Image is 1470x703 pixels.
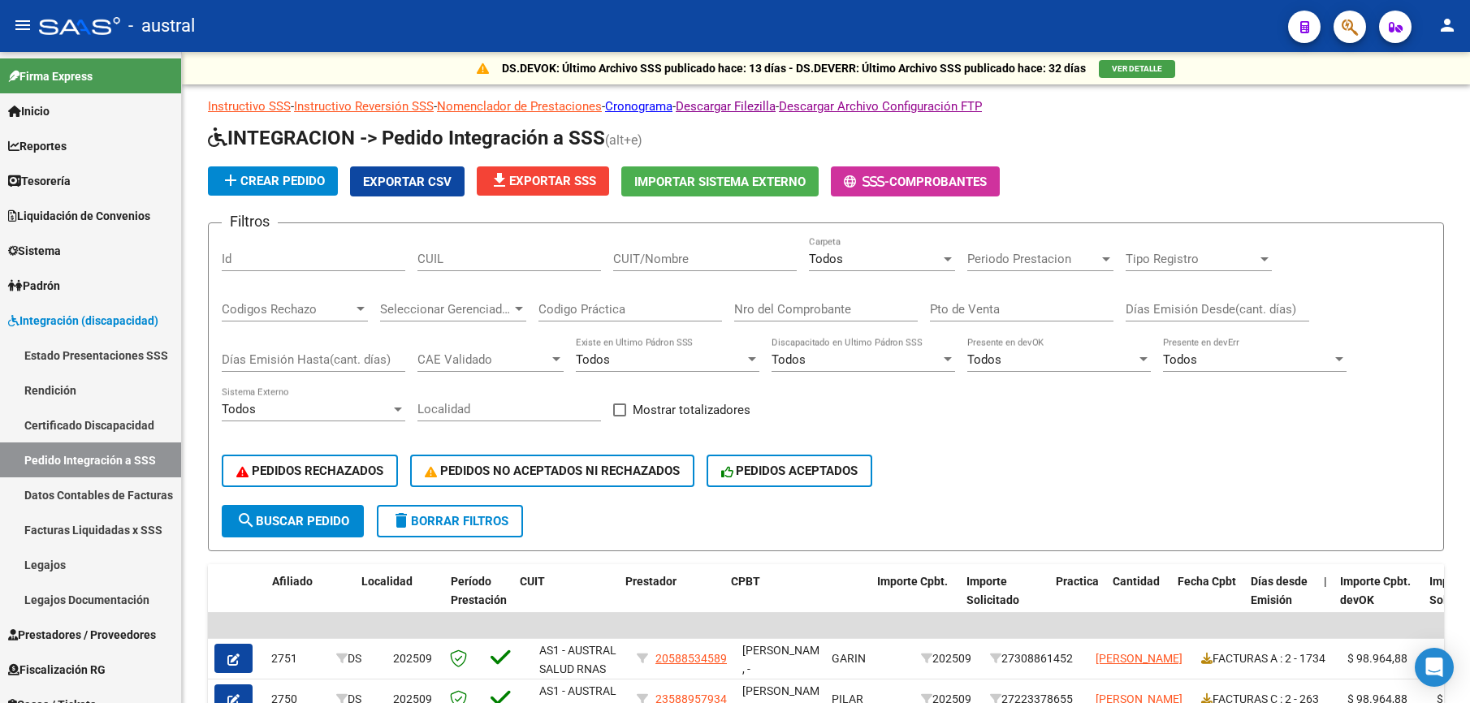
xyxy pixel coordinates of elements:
[1163,352,1197,367] span: Todos
[271,649,323,668] div: 2751
[1099,60,1175,78] button: VER DETALLE
[490,174,596,188] span: Exportar SSS
[502,59,1086,77] p: DS.DEVOK: Último Archivo SSS publicado hace: 13 días - DS.DEVERR: Último Archivo SSS publicado ha...
[236,514,349,528] span: Buscar Pedido
[8,661,106,679] span: Fiscalización RG
[350,166,465,196] button: Exportar CSV
[772,352,806,367] span: Todos
[1126,252,1257,266] span: Tipo Registro
[221,174,325,188] span: Crear Pedido
[8,207,150,225] span: Liquidación de Convenios
[1334,564,1423,636] datatable-header-cell: Importe Cpbt. devOK
[621,166,819,196] button: Importar Sistema Externo
[380,302,512,317] span: Seleccionar Gerenciador
[1112,64,1162,73] span: VER DETALLE
[1251,575,1308,606] span: Días desde Emisión
[967,252,1099,266] span: Periodo Prestacion
[477,166,609,196] button: Exportar SSS
[576,352,610,367] span: Todos
[8,277,60,295] span: Padrón
[490,170,509,190] mat-icon: file_download
[990,649,1083,668] div: 27308861452
[8,102,50,120] span: Inicio
[634,175,806,189] span: Importar Sistema Externo
[221,170,240,190] mat-icon: add
[294,99,434,114] a: Instructivo Reversión SSS
[451,575,507,606] span: Período Prestación
[222,402,256,416] span: Todos
[363,175,452,189] span: Exportar CSV
[1317,564,1334,636] datatable-header-cell: |
[520,575,545,588] span: CUIT
[8,67,93,85] span: Firma Express
[236,464,383,478] span: PEDIDOS RECHAZADOS
[444,564,513,636] datatable-header-cell: Período Prestación
[633,400,750,420] span: Mostrar totalizadores
[355,564,444,636] datatable-header-cell: Localidad
[655,652,727,665] span: 20588534589
[742,644,829,675] span: [PERSON_NAME] , -
[1106,564,1171,636] datatable-header-cell: Cantidad
[721,464,858,478] span: PEDIDOS ACEPTADOS
[272,575,313,588] span: Afiliado
[1244,564,1317,636] datatable-header-cell: Días desde Emisión
[222,210,278,233] h3: Filtros
[960,564,1049,636] datatable-header-cell: Importe Solicitado
[1049,564,1106,636] datatable-header-cell: Practica
[236,511,256,530] mat-icon: search
[160,564,266,636] datatable-header-cell: CUIL
[425,464,680,478] span: PEDIDOS NO ACEPTADOS NI RECHAZADOS
[1056,575,1099,588] span: Practica
[605,99,672,114] a: Cronograma
[1438,15,1457,35] mat-icon: person
[8,312,158,330] span: Integración (discapacidad)
[222,302,353,317] span: Codigos Rechazo
[831,166,1000,196] button: -Comprobantes
[8,626,156,644] span: Prestadores / Proveedores
[707,455,873,487] button: PEDIDOS ACEPTADOS
[266,564,355,636] datatable-header-cell: Afiliado
[1324,575,1327,588] span: |
[625,575,677,588] span: Prestador
[779,99,982,114] a: Descargar Archivo Configuración FTP
[222,505,364,537] button: Buscar Pedido
[1171,564,1244,636] datatable-header-cell: Fecha Cpbt
[844,175,889,189] span: -
[1415,648,1454,687] div: Open Intercom Messenger
[832,652,866,665] span: GARIN
[889,175,987,189] span: Comprobantes
[1096,652,1182,665] span: [PERSON_NAME]
[619,564,724,636] datatable-header-cell: Prestador
[222,455,398,487] button: PEDIDOS RECHAZADOS
[967,352,1001,367] span: Todos
[724,564,871,636] datatable-header-cell: CPBT
[417,352,549,367] span: CAE Validado
[1347,652,1407,665] span: $ 98.964,88
[809,252,843,266] span: Todos
[539,644,616,675] span: AS1 - AUSTRAL SALUD RNAS
[1113,575,1160,588] span: Cantidad
[8,172,71,190] span: Tesorería
[391,511,411,530] mat-icon: delete
[731,575,760,588] span: CPBT
[8,242,61,260] span: Sistema
[13,15,32,35] mat-icon: menu
[513,564,619,636] datatable-header-cell: CUIT
[208,97,1444,115] p: - - - - -
[8,137,67,155] span: Reportes
[437,99,602,114] a: Nomenclador de Prestaciones
[410,455,694,487] button: PEDIDOS NO ACEPTADOS NI RECHAZADOS
[391,514,508,528] span: Borrar Filtros
[336,649,380,668] div: DS
[377,505,523,537] button: Borrar Filtros
[966,575,1019,606] span: Importe Solicitado
[1340,575,1411,606] span: Importe Cpbt. devOK
[1201,649,1334,668] div: FACTURAS A : 2 - 1734
[361,575,413,588] span: Localidad
[208,166,338,196] button: Crear Pedido
[877,575,948,588] span: Importe Cpbt.
[921,649,977,668] div: 202509
[605,132,642,148] span: (alt+e)
[871,564,960,636] datatable-header-cell: Importe Cpbt.
[393,652,432,665] span: 202509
